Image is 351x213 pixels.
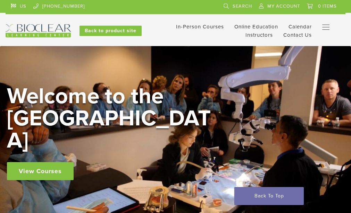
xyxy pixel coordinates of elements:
a: Back To Top [234,187,304,205]
nav: Primary Navigation [322,23,340,33]
img: Bioclear [6,24,71,37]
a: Online Education [234,24,278,30]
span: 0 items [318,3,337,9]
span: Search [233,3,252,9]
a: Instructors [245,32,273,38]
a: View Courses [7,162,74,180]
h2: Welcome to the [GEOGRAPHIC_DATA] [7,85,215,152]
a: In-Person Courses [176,24,224,30]
a: Back to product site [80,26,142,36]
a: Contact Us [283,32,312,38]
span: My Account [267,3,300,9]
a: Calendar [289,24,312,30]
